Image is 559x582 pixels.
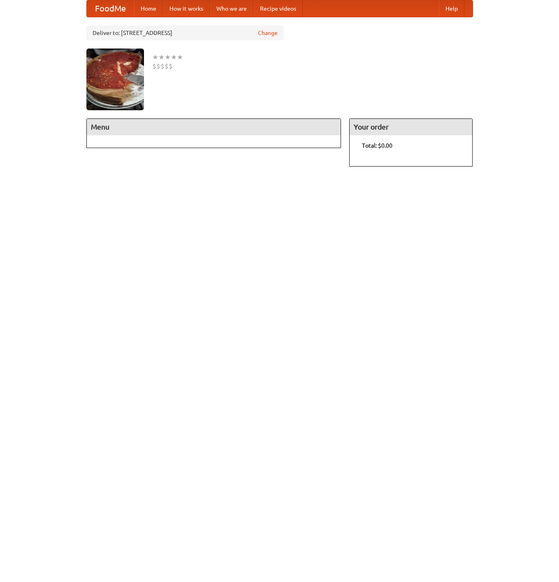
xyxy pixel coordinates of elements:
img: angular.jpg [86,49,144,110]
li: $ [169,62,173,71]
li: ★ [171,53,177,62]
b: Total: $0.00 [362,142,392,149]
a: FoodMe [87,0,134,17]
a: How it works [163,0,210,17]
li: $ [152,62,156,71]
div: Deliver to: [STREET_ADDRESS] [86,26,284,40]
li: $ [160,62,165,71]
a: Home [134,0,163,17]
h4: Menu [87,119,341,135]
h4: Your order [350,119,472,135]
li: $ [156,62,160,71]
a: Help [439,0,464,17]
a: Change [258,29,278,37]
li: $ [165,62,169,71]
li: ★ [152,53,158,62]
li: ★ [177,53,183,62]
li: ★ [158,53,165,62]
a: Recipe videos [253,0,303,17]
a: Who we are [210,0,253,17]
li: ★ [165,53,171,62]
